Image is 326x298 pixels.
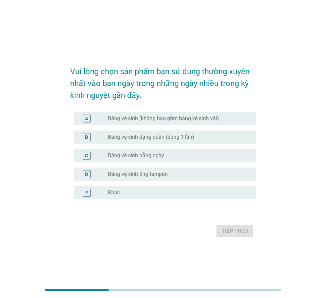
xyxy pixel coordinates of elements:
div: C [85,152,88,159]
div: D [85,171,88,178]
label: Băng vệ sinh dạng quần (dùng 1 lần) [108,134,194,140]
label: Băng vệ sinh ống tampon [108,171,168,177]
div: B [85,134,88,141]
div: E [85,189,88,196]
label: Khác [108,189,120,196]
label: Băng vệ sinh (không bao gồm băng vệ sinh vải) [108,115,219,122]
h2: Vui lòng chọn sản phẩm bạn sử dụng thường xuyên nhất vào ban ngày trong những ngày nhiều trong kỳ... [70,59,256,101]
div: A [85,115,88,122]
label: Băng vệ sinh hằng ngày [108,152,164,159]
